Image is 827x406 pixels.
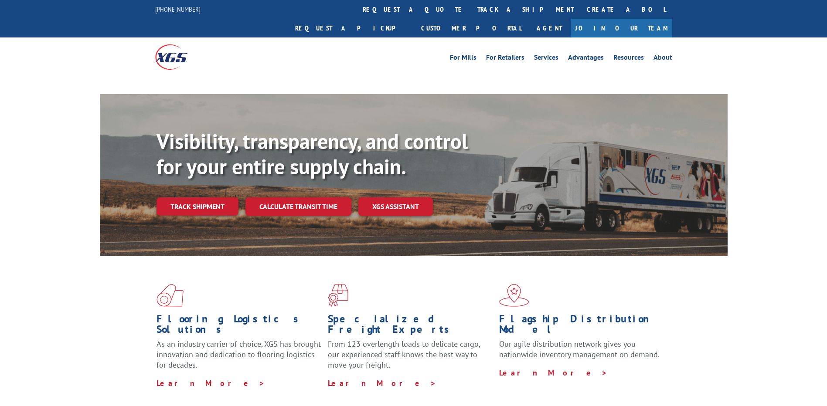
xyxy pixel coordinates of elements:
[613,54,644,64] a: Resources
[289,19,415,37] a: Request a pickup
[653,54,672,64] a: About
[157,128,468,180] b: Visibility, transparency, and control for your entire supply chain.
[571,19,672,37] a: Join Our Team
[499,314,664,339] h1: Flagship Distribution Model
[157,284,184,307] img: xgs-icon-total-supply-chain-intelligence-red
[328,339,493,378] p: From 123 overlength loads to delicate cargo, our experienced staff knows the best way to move you...
[450,54,476,64] a: For Mills
[328,314,493,339] h1: Specialized Freight Experts
[568,54,604,64] a: Advantages
[157,314,321,339] h1: Flooring Logistics Solutions
[328,284,348,307] img: xgs-icon-focused-on-flooring-red
[155,5,201,14] a: [PHONE_NUMBER]
[486,54,524,64] a: For Retailers
[499,284,529,307] img: xgs-icon-flagship-distribution-model-red
[328,378,436,388] a: Learn More >
[157,197,238,216] a: Track shipment
[499,339,660,359] span: Our agile distribution network gives you nationwide inventory management on demand.
[415,19,528,37] a: Customer Portal
[245,197,351,216] a: Calculate transit time
[528,19,571,37] a: Agent
[499,368,608,378] a: Learn More >
[358,197,433,216] a: XGS ASSISTANT
[157,339,321,370] span: As an industry carrier of choice, XGS has brought innovation and dedication to flooring logistics...
[534,54,558,64] a: Services
[157,378,265,388] a: Learn More >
